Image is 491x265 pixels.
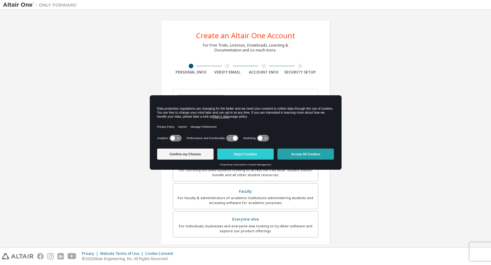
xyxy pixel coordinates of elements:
img: Altair One [3,2,80,8]
div: Privacy [82,251,100,256]
div: For individuals, businesses and everyone else looking to try Altair software and explore our prod... [177,224,314,233]
img: facebook.svg [37,253,44,259]
img: youtube.svg [68,253,76,259]
div: Personal Info [173,70,209,75]
img: instagram.svg [47,253,54,259]
div: Account Info [245,70,282,75]
div: Website Terms of Use [100,251,145,256]
div: For currently enrolled students looking to access the free Altair Student Edition bundle and all ... [177,168,314,177]
img: linkedin.svg [57,253,64,259]
div: For faculty & administrators of academic institutions administering students and accessing softwa... [177,195,314,205]
p: © 2025 Altair Engineering, Inc. All Rights Reserved. [82,256,177,261]
div: Faculty [177,187,314,196]
div: Verify Email [209,70,246,75]
div: Security Setup [282,70,319,75]
div: Create an Altair One Account [196,32,295,39]
div: Cookie Consent [145,251,177,256]
img: altair_logo.svg [2,253,33,259]
div: Everyone else [177,215,314,224]
div: For Free Trials, Licenses, Downloads, Learning & Documentation and so much more. [203,43,288,53]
